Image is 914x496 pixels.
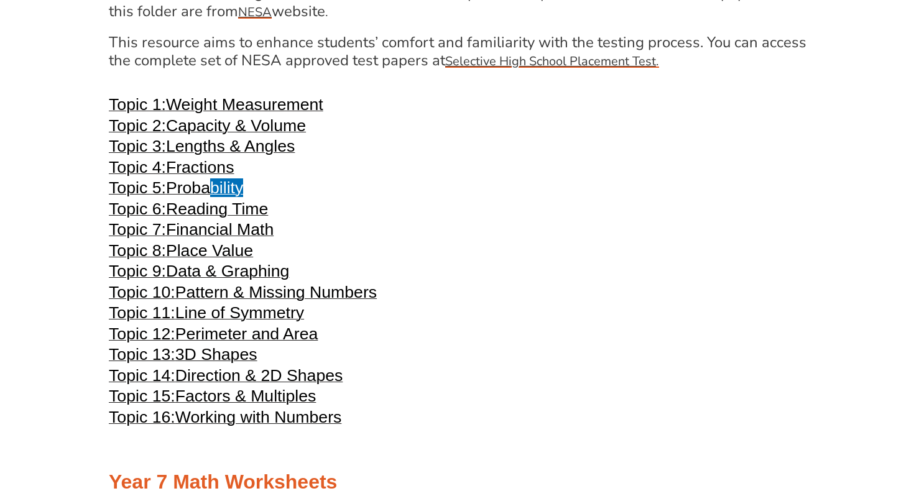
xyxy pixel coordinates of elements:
[109,205,268,218] a: Topic 6:Reading Time
[109,262,166,280] span: Topic 9:
[109,309,304,321] a: Topic 11:Line of Symmetry
[109,366,175,385] span: Topic 14:
[109,345,175,364] span: Topic 13:
[109,116,166,135] span: Topic 2:
[175,283,377,301] span: Pattern & Missing Numbers
[109,267,289,280] a: Topic 9:Data & Graphing
[175,303,304,322] span: Line of Symmetry
[109,226,274,238] a: Topic 7:Financial Math
[109,220,166,239] span: Topic 7:
[109,184,243,196] a: Topic 5:Probability
[238,4,272,21] span: NESA
[109,351,257,363] a: Topic 13:3D Shapes
[445,50,659,70] a: Selective High School Placement Test.
[109,241,166,260] span: Topic 8:
[175,324,318,343] span: Perimeter and Area
[109,101,323,113] a: Topic 1:Weight Measurement
[656,53,659,70] span: .
[109,387,175,405] span: Topic 15:
[166,220,274,239] span: Financial Math
[109,469,805,495] h2: Year 7 Math Worksheets
[166,158,234,177] span: Fractions
[109,178,166,197] span: Topic 5:
[109,142,295,155] a: Topic 3:Lengths & Angles
[109,95,166,114] span: Topic 1:
[109,200,166,218] span: Topic 6:
[109,283,175,301] span: Topic 10:
[109,330,318,342] a: Topic 12:Perimeter and Area
[109,288,377,301] a: Topic 10:Pattern & Missing Numbers
[109,247,253,259] a: Topic 8:Place Value
[325,4,328,21] span: .
[175,345,257,364] span: 3D Shapes
[109,122,306,134] a: Topic 2:Capacity & Volume
[166,116,306,135] span: Capacity & Volume
[109,163,234,176] a: Topic 4:Fractions
[109,392,316,405] a: Topic 15:Factors & Multiples
[166,178,243,197] span: Probability
[109,413,341,426] a: Topic 16:Working with Numbers
[175,366,343,385] span: Direction & 2D Shapes
[166,95,323,114] span: Weight Measurement
[109,158,166,177] span: Topic 4:
[166,200,268,218] span: Reading Time
[445,53,656,70] u: Selective High School Placement Test
[109,137,166,155] span: Topic 3:
[701,356,914,496] iframe: Chat Widget
[175,408,342,426] span: Working with Numbers
[109,324,175,343] span: Topic 12:
[109,303,175,322] span: Topic 11:
[109,408,175,426] span: Topic 16:
[166,262,290,280] span: Data & Graphing
[109,372,343,384] a: Topic 14:Direction & 2D Shapes
[175,387,316,405] span: Factors & Multiples
[166,137,295,155] span: Lengths & Angles
[109,34,806,71] h4: This resource aims to enhance students’ comfort and familiarity with the testing process. You can...
[238,1,272,21] a: NESA
[166,241,253,260] span: Place Value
